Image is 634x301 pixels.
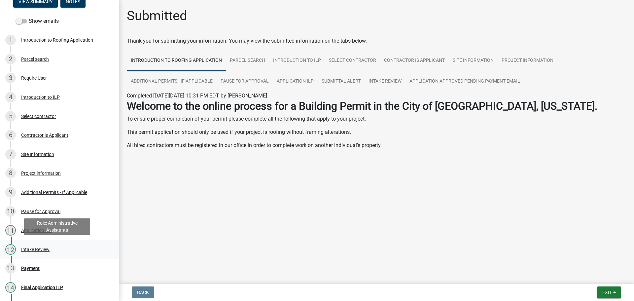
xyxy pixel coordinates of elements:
[5,149,16,160] div: 7
[498,50,557,71] a: Project information
[5,73,16,83] div: 3
[21,247,50,252] div: Intake Review
[21,266,40,271] div: Payment
[5,206,16,217] div: 10
[21,76,47,80] div: Require User
[21,209,60,214] div: Pause for Approval
[318,71,365,92] a: Submittal Alert
[127,93,267,99] span: Completed [DATE][DATE] 10:31 PM EDT by [PERSON_NAME]
[5,111,16,122] div: 5
[21,38,93,42] div: Introduction to Roofing Application
[217,71,273,92] a: Pause for Approval
[5,54,16,64] div: 2
[380,50,449,71] a: Contractor is Applicant
[137,290,149,295] span: Back
[127,71,217,92] a: Additional Permits - If Applicable
[21,95,60,99] div: Introduction to ILP
[132,286,154,298] button: Back
[21,152,54,157] div: Site Information
[127,50,226,71] a: Introduction to Roofing Application
[21,57,49,61] div: Parcel search
[5,168,16,178] div: 8
[24,218,90,235] div: Role: Administrative Assistants
[5,244,16,255] div: 12
[602,290,612,295] span: Exit
[127,100,597,112] strong: Welcome to the online process for a Building Permit in the City of [GEOGRAPHIC_DATA], [US_STATE].
[325,50,380,71] a: Select contractor
[5,282,16,293] div: 14
[5,187,16,198] div: 9
[21,133,68,137] div: Contractor is Applicant
[127,115,626,123] p: To ensure proper completion of your permit please complete all the following that apply to your p...
[5,35,16,45] div: 1
[449,50,498,71] a: Site Information
[273,71,318,92] a: Application ILP
[127,8,187,24] h1: Submitted
[269,50,325,71] a: Introduction to ILP
[597,286,621,298] button: Exit
[5,225,16,236] div: 11
[5,130,16,140] div: 6
[16,17,59,25] label: Show emails
[5,92,16,102] div: 4
[127,141,626,149] p: All hired contractors must be registered in our office in order to complete work on another indiv...
[127,37,626,45] div: Thank you for submitting your information. You may view the submitted information on the tabs below.
[365,71,405,92] a: Intake Review
[21,190,87,195] div: Additional Permits - If Applicable
[226,50,269,71] a: Parcel search
[21,171,61,175] div: Project information
[127,128,626,136] p: This permit application should only be used if your project is roofing without framing alterations.
[21,114,56,119] div: Select contractor
[21,228,52,233] div: Application ILP
[405,71,524,92] a: Application Approved Pending Payment Email
[21,285,63,290] div: Final Application ILP
[5,263,16,274] div: 13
